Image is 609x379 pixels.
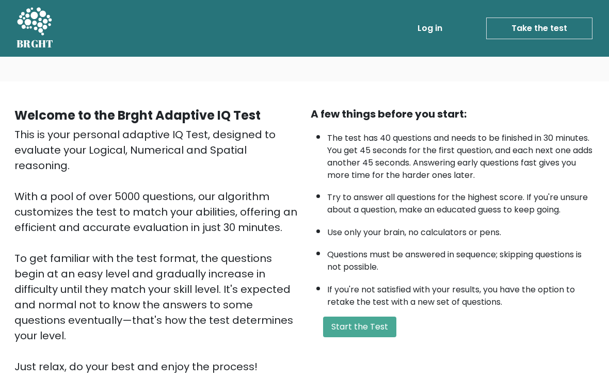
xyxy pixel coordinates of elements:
[327,278,595,308] li: If you're not satisfied with your results, you have the option to retake the test with a new set ...
[323,317,396,337] button: Start the Test
[311,106,595,122] div: A few things before you start:
[327,243,595,273] li: Questions must be answered in sequence; skipping questions is not possible.
[327,186,595,216] li: Try to answer all questions for the highest score. If you're unsure about a question, make an edu...
[17,38,54,50] h5: BRGHT
[17,4,54,53] a: BRGHT
[14,107,261,124] b: Welcome to the Brght Adaptive IQ Test
[14,127,298,374] div: This is your personal adaptive IQ Test, designed to evaluate your Logical, Numerical and Spatial ...
[413,18,446,39] a: Log in
[327,221,595,239] li: Use only your brain, no calculators or pens.
[327,127,595,182] li: The test has 40 questions and needs to be finished in 30 minutes. You get 45 seconds for the firs...
[486,18,592,39] a: Take the test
